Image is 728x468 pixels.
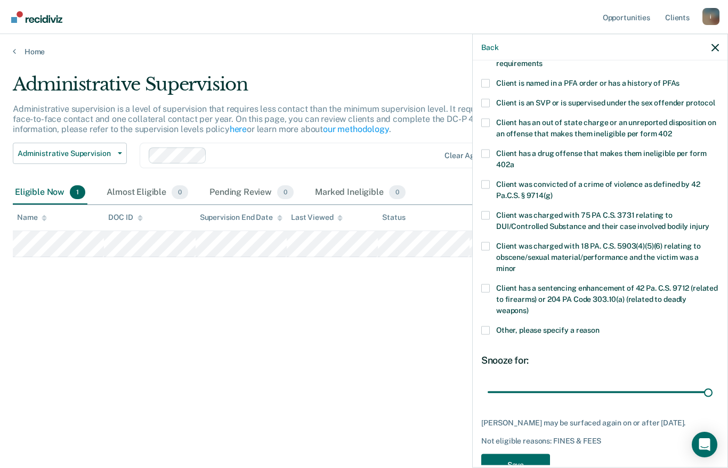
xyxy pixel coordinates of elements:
span: 0 [172,185,188,199]
div: [PERSON_NAME] may be surfaced again on or after [DATE]. [481,418,719,428]
span: Client has a drug offense that makes them ineligible per form 402a [496,149,706,168]
a: our methodology [323,124,389,134]
div: Almost Eligible [104,181,190,204]
div: Not eligible reasons: FINES & FEES [481,436,719,445]
button: Profile dropdown button [702,8,719,25]
img: Recidiviz [11,11,62,23]
span: Client is an SVP or is supervised under the sex offender protocol [496,98,715,106]
div: i [702,8,719,25]
div: Supervision End Date [200,213,282,222]
span: Client was convicted of a crime of violence as defined by 42 Pa.C.S. § 9714(g) [496,179,700,199]
span: Client has a sentencing enhancement of 42 Pa. C.S. 9712 (related to firearms) or 204 PA Code 303.... [496,283,718,314]
span: Other, please specify a reason [496,325,600,334]
div: Open Intercom Messenger [692,432,717,457]
div: Last Viewed [291,213,343,222]
span: Client was charged with 75 PA C.S. 3731 relating to DUI/Controlled Substance and their case invol... [496,210,709,230]
span: Client is named in a PFA order or has a history of PFAs [496,78,680,87]
span: Client was charged with 18 PA. C.S. 5903(4)(5)(6) relating to obscene/sexual material/performance... [496,241,700,272]
div: Pending Review [207,181,296,204]
span: 0 [277,185,294,199]
div: Marked Ineligible [313,181,408,204]
p: Administrative supervision is a level of supervision that requires less contact than the minimum ... [13,104,544,134]
span: 0 [389,185,406,199]
div: Clear agents [444,151,490,160]
button: Back [481,43,498,52]
div: DOC ID [108,213,142,222]
span: 1 [70,185,85,199]
div: Name [17,213,47,222]
a: Home [13,47,715,56]
span: Administrative Supervision [18,149,114,158]
span: Client has an out of state charge or an unreported disposition on an offense that makes them inel... [496,118,716,137]
div: Status [382,213,405,222]
a: here [230,124,247,134]
div: Eligible Now [13,181,87,204]
div: Administrative Supervision [13,73,559,104]
div: Snooze for: [481,354,719,366]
